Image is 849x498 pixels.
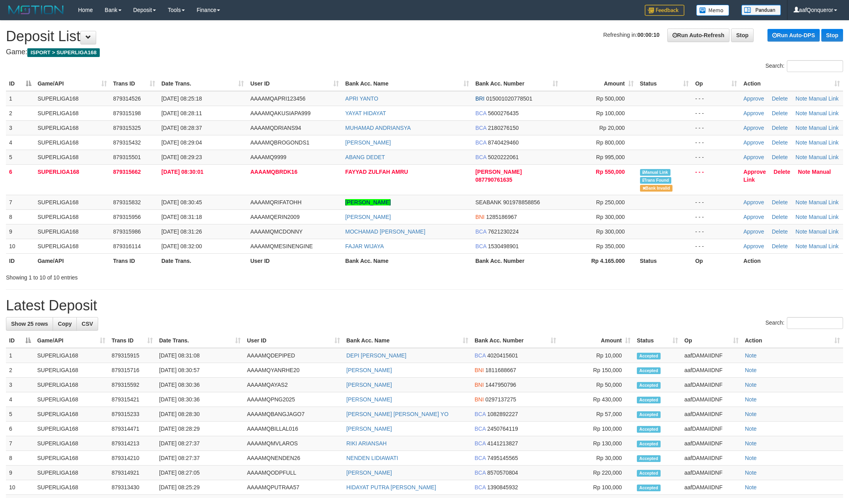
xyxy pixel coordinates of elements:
a: Manual Link [743,169,831,183]
td: - - - [692,150,740,164]
a: FAJAR WIJAYA [345,243,384,249]
a: RIKI ARIANSAH [346,440,387,447]
td: Rp 100,000 [559,422,634,436]
td: Rp 10,000 [559,348,634,363]
a: Approve [743,154,764,160]
a: Delete [772,110,788,116]
span: BCA [475,228,486,235]
h4: Game: [6,48,843,56]
a: Approve [743,139,764,146]
th: Trans ID: activate to sort column ascending [110,76,158,91]
td: aafDAMAIIDNF [681,436,742,451]
th: Status: activate to sort column ascending [637,76,692,91]
a: Note [745,469,757,476]
td: SUPERLIGA168 [34,91,110,106]
span: [DATE] 08:29:23 [161,154,202,160]
a: Note [745,455,757,461]
span: Copy 2180276150 to clipboard [488,125,519,131]
span: Accepted [637,367,661,374]
a: Delete [772,125,788,131]
td: 1 [6,348,34,363]
td: SUPERLIGA168 [34,135,110,150]
a: NENDEN LIDIAWATI [346,455,398,461]
a: Delete [772,95,788,102]
label: Search: [765,317,843,329]
span: Rp 20,000 [599,125,625,131]
span: Accepted [637,382,661,389]
span: BCA [475,139,486,146]
span: Copy 1447950796 to clipboard [485,382,516,388]
a: Note [745,484,757,490]
a: Delete [774,169,790,175]
span: Copy 5020222061 to clipboard [488,154,519,160]
label: Search: [765,60,843,72]
td: SUPERLIGA168 [34,407,108,422]
td: 879315233 [108,407,156,422]
th: Date Trans.: activate to sort column ascending [158,76,247,91]
span: Rp 500,000 [596,95,625,102]
a: Manual Link [809,110,839,116]
th: Rp 4.165.000 [561,253,637,268]
a: DEPI [PERSON_NAME] [346,352,406,359]
span: Copy 0297137275 to clipboard [485,396,516,403]
span: Copy 4020415601 to clipboard [487,352,518,359]
td: 5 [6,407,34,422]
span: 879315432 [113,139,141,146]
td: [DATE] 08:30:57 [156,363,244,378]
th: Date Trans.: activate to sort column ascending [156,333,244,348]
img: MOTION_logo.png [6,4,66,16]
img: panduan.png [741,5,781,15]
a: [PERSON_NAME] [345,214,391,220]
td: aafDAMAIIDNF [681,392,742,407]
td: 879314210 [108,451,156,466]
span: 879315986 [113,228,141,235]
span: 879315325 [113,125,141,131]
td: 4 [6,135,34,150]
td: SUPERLIGA168 [34,436,108,451]
span: Accepted [637,426,661,433]
span: BCA [475,455,486,461]
th: Status: activate to sort column ascending [634,333,681,348]
a: Copy [53,317,77,331]
td: SUPERLIGA168 [34,224,110,239]
a: Note [796,95,807,102]
a: Note [745,367,757,373]
a: Note [796,125,807,131]
a: Stop [731,29,754,42]
th: ID [6,253,34,268]
td: 10 [6,239,34,253]
a: Note [796,110,807,116]
td: 7 [6,195,34,209]
a: Delete [772,228,788,235]
td: 879315915 [108,348,156,363]
td: AAAAMQNENDEN26 [244,451,343,466]
span: AAAAMQMESINENGINE [250,243,313,249]
a: Note [745,396,757,403]
td: [DATE] 08:30:36 [156,392,244,407]
a: Manual Link [809,243,839,249]
strong: 00:00:10 [637,32,659,38]
span: [DATE] 08:25:18 [161,95,202,102]
h1: Latest Deposit [6,298,843,314]
a: Manual Link [809,125,839,131]
th: Bank Acc. Name: activate to sort column ascending [343,333,471,348]
span: Copy 1082892227 to clipboard [487,411,518,417]
td: 6 [6,422,34,436]
a: Note [796,154,807,160]
a: Show 25 rows [6,317,53,331]
span: Copy 7621230224 to clipboard [488,228,519,235]
a: Approve [743,228,764,235]
a: [PERSON_NAME] [346,469,392,476]
span: AAAAMQBRDK16 [250,169,297,175]
span: AAAAMQBROGONDS1 [250,139,309,146]
th: Action: activate to sort column ascending [740,76,843,91]
span: AAAAMQMCDONNY [250,228,302,235]
td: AAAAMQDEPIPED [244,348,343,363]
td: - - - [692,195,740,209]
span: 879315198 [113,110,141,116]
td: AAAAMQMVLAROS [244,436,343,451]
a: Note [796,199,807,205]
a: Delete [772,139,788,146]
th: Op: activate to sort column ascending [681,333,742,348]
span: BCA [475,125,486,131]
